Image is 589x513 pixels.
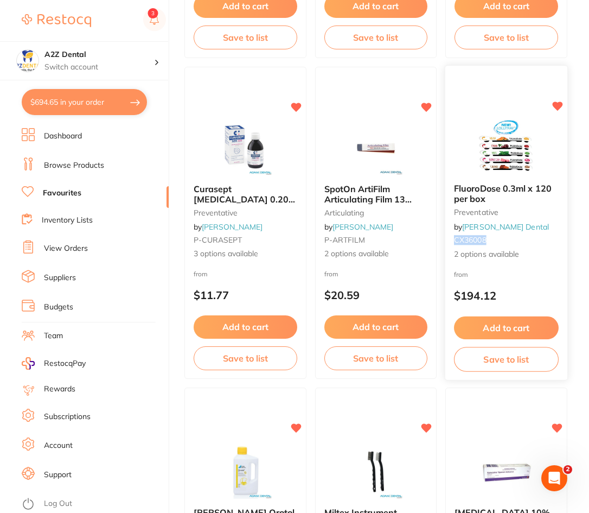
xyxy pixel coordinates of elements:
img: RestocqPay [22,357,35,370]
span: by [454,222,549,232]
span: RestocqPay [44,358,86,369]
button: Save to list [454,26,558,49]
a: Budgets [44,302,73,313]
span: FluoroDose 0.3ml x 120 per box [454,183,552,204]
small: articulating [324,208,428,217]
button: Save to list [194,26,297,49]
img: Durr Orotol Plus 2.5L Dai [210,445,280,499]
span: by [194,222,263,232]
img: Curasept Chlorhexidine 0.20% Mouth Rinse Range [210,121,280,175]
button: Add to cart [454,316,559,340]
a: Browse Products [44,160,104,171]
iframe: Intercom live chat [541,465,567,491]
a: Favourites [43,188,81,199]
span: by [324,222,393,232]
a: [PERSON_NAME] Dental [463,222,549,232]
a: [PERSON_NAME] [202,222,263,232]
small: preventative [454,208,559,217]
span: 2 options available [454,249,559,260]
span: 2 options available [324,249,428,259]
button: Save to list [324,26,428,49]
span: from [194,270,208,278]
p: Switch account [44,62,154,73]
span: SpotOn ArtiFilm Articulating Film 13 Micron [324,183,412,214]
button: Add to cart [324,315,428,338]
a: Inventory Lists [42,215,93,226]
span: CX36008 [454,236,486,245]
span: Curasept [MEDICAL_DATA] 0.20% [MEDICAL_DATA] Range [194,183,297,224]
img: Restocq Logo [22,14,91,27]
a: Team [44,331,63,341]
a: Log Out [44,498,72,509]
b: FluoroDose 0.3ml x 120 per box [454,183,559,204]
span: P-ARTFILM [324,235,365,245]
button: Save to list [454,347,559,372]
a: Restocq Logo [22,8,91,33]
img: A2Z Dental [17,50,39,72]
p: $20.59 [324,289,428,301]
small: preventative [194,208,297,217]
img: FluoroDose 0.3ml x 120 per box [471,120,542,175]
button: Save to list [324,346,428,370]
a: Dashboard [44,131,82,142]
button: $694.65 in your order [22,89,147,115]
img: XYLOCAINE 10% Adhesive Ointment 15g Tube Topical [471,445,542,499]
a: View Orders [44,243,88,254]
a: Subscriptions [44,411,91,422]
button: Log Out [22,496,165,513]
a: Rewards [44,384,75,395]
span: from [324,270,338,278]
span: 2 [564,465,572,474]
button: Add to cart [194,315,297,338]
img: Miltex Instrument Cleaning Brush [341,445,411,499]
span: P-CURASEPT [194,235,242,245]
b: SpotOn ArtiFilm Articulating Film 13 Micron [324,184,428,204]
a: Support [44,470,72,480]
h4: A2Z Dental [44,49,154,60]
a: Suppliers [44,273,76,283]
span: 3 options available [194,249,297,259]
p: $11.77 [194,289,297,301]
a: Account [44,440,73,451]
p: $194.12 [454,290,559,302]
b: Curasept Chlorhexidine 0.20% Mouth Rinse Range [194,184,297,204]
span: from [454,270,468,278]
a: RestocqPay [22,357,86,370]
a: [PERSON_NAME] [332,222,393,232]
img: SpotOn ArtiFilm Articulating Film 13 Micron [341,121,411,175]
button: Save to list [194,346,297,370]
